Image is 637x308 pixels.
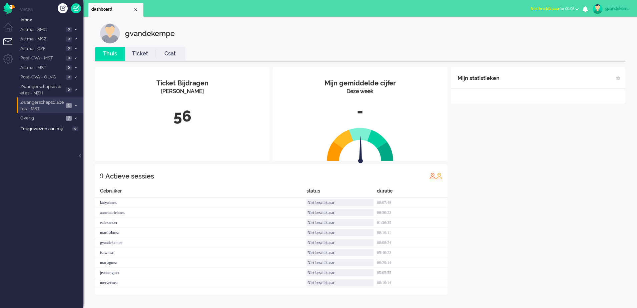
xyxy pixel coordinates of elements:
[66,87,72,92] span: 0
[19,36,64,42] span: Astma - MSZ
[377,188,447,198] div: duratie
[278,88,442,95] div: Deze week
[19,55,64,61] span: Post-CVA - MST
[377,208,447,218] div: 00:30:22
[327,127,394,161] img: semi_circle.svg
[155,50,185,58] a: Csat
[21,126,70,132] span: Toegewezen aan mij
[125,23,175,43] div: gvandekempe
[3,4,15,9] a: Omnidesk
[95,188,306,198] div: Gebruiker
[306,188,377,198] div: status
[19,84,64,96] span: Zwangerschapsdiabetes - MZH
[100,169,103,183] div: 9
[605,5,630,12] div: gvandekempe
[66,46,72,51] span: 0
[95,47,125,61] li: Thuis
[19,74,64,80] span: Post-CVA - OLVG
[100,78,264,88] div: Ticket Bijdragen
[95,198,306,208] div: katyahmsc
[155,47,185,61] li: Csat
[58,3,68,13] div: Creëer ticket
[306,239,374,246] div: Niet beschikbaar
[19,125,83,132] a: Toegewezen aan mij 0
[3,54,18,69] li: Admin menu
[19,46,64,52] span: Astma - CZE
[66,37,72,42] span: 0
[66,103,72,108] span: 1
[19,27,64,33] span: Astma - SMC
[3,3,15,14] img: flow_omnibird.svg
[19,16,83,23] a: Inbox
[95,208,306,218] div: annemariehmsc
[377,278,447,288] div: 00:10:14
[593,4,603,14] img: avatar
[95,258,306,268] div: marjagmsc
[20,7,83,12] li: Views
[306,259,374,266] div: Niet beschikbaar
[531,6,560,11] span: Niet beschikbaar
[429,173,436,179] img: profile_red.svg
[306,199,374,206] div: Niet beschikbaar
[66,116,72,121] span: 7
[95,50,125,58] a: Thuis
[377,218,447,228] div: 01:36:35
[125,50,155,58] a: Ticket
[72,126,78,131] span: 0
[19,115,64,121] span: Overig
[377,198,447,208] div: 00:07:48
[88,3,143,17] li: Dashboard
[95,278,306,288] div: mervecmsc
[95,228,306,238] div: marthabmsc
[436,173,443,179] img: profile_orange.svg
[95,238,306,248] div: gvandekempe
[66,75,72,80] span: 0
[100,23,120,43] img: customer.svg
[95,268,306,278] div: jeannetgmsc
[278,100,442,122] div: -
[100,88,264,95] div: [PERSON_NAME]
[71,3,81,13] a: Quick Ticket
[377,248,447,258] div: 05:40:22
[377,268,447,278] div: 05:05:55
[306,219,374,226] div: Niet beschikbaar
[306,269,374,276] div: Niet beschikbaar
[346,136,375,165] img: arrow.svg
[527,2,583,17] li: Niet beschikbaarfor 00:08
[3,23,18,38] li: Dashboard menu
[66,65,72,70] span: 0
[100,105,264,127] div: 56
[105,170,154,183] div: Actieve sessies
[306,229,374,236] div: Niet beschikbaar
[66,27,72,32] span: 0
[377,258,447,268] div: 00:29:14
[527,4,583,14] button: Niet beschikbaarfor 00:08
[306,209,374,216] div: Niet beschikbaar
[377,238,447,248] div: 00:08:24
[95,248,306,258] div: isawmsc
[531,6,574,11] span: for 00:08
[278,78,442,88] div: Mijn gemiddelde cijfer
[66,56,72,61] span: 0
[91,7,133,12] span: dashboard
[19,99,64,112] span: Zwangerschapsdiabetes - MST
[95,218,306,228] div: ealexander
[306,279,374,286] div: Niet beschikbaar
[21,17,83,23] span: Inbox
[3,38,18,53] li: Tickets menu
[133,7,138,12] div: Close tab
[125,47,155,61] li: Ticket
[377,228,447,238] div: 00:10:11
[306,249,374,256] div: Niet beschikbaar
[591,4,630,14] a: gvandekempe
[19,65,64,71] span: Astma - MST
[458,72,500,85] div: Mijn statistieken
